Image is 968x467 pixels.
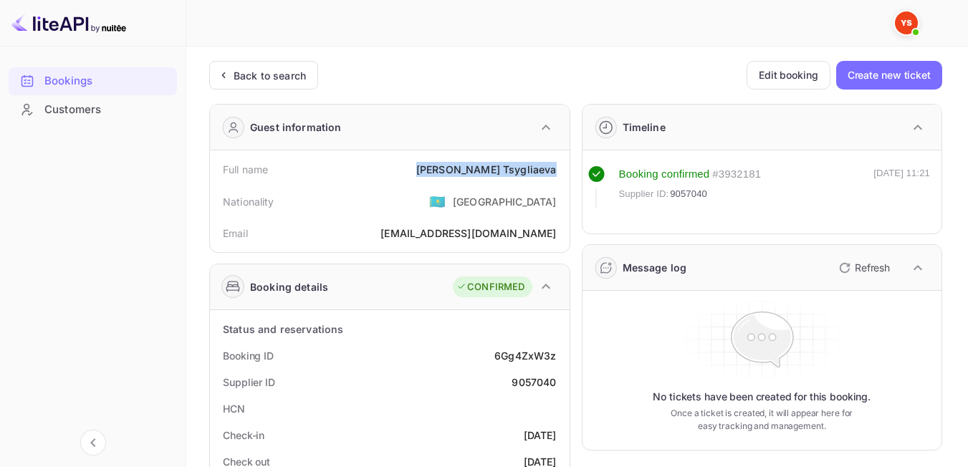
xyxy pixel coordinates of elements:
p: No tickets have been created for this booking. [653,390,871,404]
a: Customers [9,96,177,122]
div: Full name [223,162,268,177]
button: Edit booking [747,61,830,90]
div: Bookings [44,73,170,90]
img: Yandex Support [895,11,918,34]
button: Create new ticket [836,61,942,90]
div: Customers [44,102,170,118]
div: Customers [9,96,177,124]
div: Check-in [223,428,264,443]
span: United States [429,188,446,214]
div: CONFIRMED [456,280,524,294]
img: LiteAPI logo [11,11,126,34]
span: 9057040 [670,187,707,201]
div: 9057040 [512,375,556,390]
div: Status and reservations [223,322,343,337]
div: Booking ID [223,348,274,363]
button: Refresh [830,256,896,279]
div: Message log [623,260,687,275]
div: Nationality [223,194,274,209]
div: Email [223,226,248,241]
button: Collapse navigation [80,430,106,456]
div: 6Gg4ZxW3z [494,348,556,363]
p: Once a ticket is created, it will appear here for easy tracking and management. [666,407,858,433]
div: Supplier ID [223,375,275,390]
div: [PERSON_NAME] Tsygliaeva [416,162,557,177]
div: [EMAIL_ADDRESS][DOMAIN_NAME] [380,226,556,241]
div: [GEOGRAPHIC_DATA] [453,194,557,209]
div: # 3932181 [712,166,761,183]
p: Refresh [855,260,890,275]
div: HCN [223,401,245,416]
div: Bookings [9,67,177,95]
span: Supplier ID: [619,187,669,201]
div: Booking confirmed [619,166,710,183]
a: Bookings [9,67,177,94]
div: Back to search [234,68,306,83]
div: [DATE] 11:21 [873,166,930,208]
div: Timeline [623,120,666,135]
div: [DATE] [524,428,557,443]
div: Booking details [250,279,328,294]
div: Guest information [250,120,342,135]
